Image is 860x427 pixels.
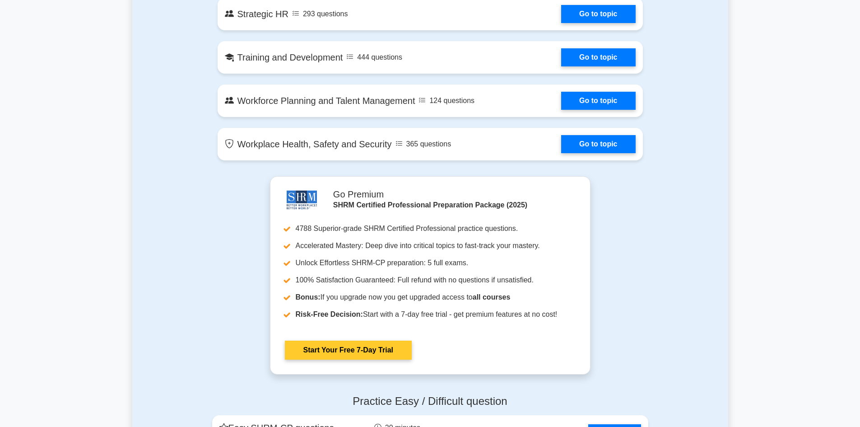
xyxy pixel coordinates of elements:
[212,395,648,408] h4: Practice Easy / Difficult question
[561,5,635,23] a: Go to topic
[561,135,635,153] a: Go to topic
[285,341,412,360] a: Start Your Free 7-Day Trial
[561,48,635,66] a: Go to topic
[561,92,635,110] a: Go to topic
